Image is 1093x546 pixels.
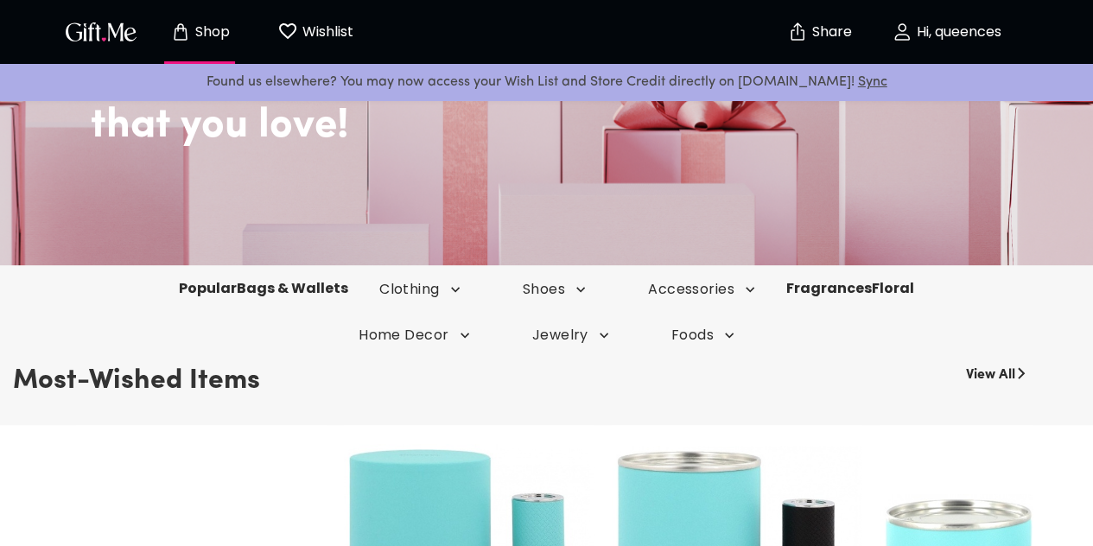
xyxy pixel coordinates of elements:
a: Bags & Wallets [237,278,348,298]
button: Store page [152,4,247,60]
p: Found us elsewhere? You may now access your Wish List and Store Credit directly on [DOMAIN_NAME]! [14,71,1079,93]
a: Floral [872,278,914,298]
button: Wishlist page [268,4,363,60]
span: Shoes [523,280,586,299]
span: Home Decor [359,326,470,345]
button: Home Decor [327,326,501,345]
button: Hi, queences [860,4,1033,60]
button: Shoes [492,280,617,299]
img: secure [787,22,808,42]
a: Sync [858,75,887,89]
span: Accessories [648,280,755,299]
a: View All [966,358,1015,385]
button: Accessories [617,280,786,299]
span: Foods [671,326,734,345]
p: Shop [191,25,230,40]
button: GiftMe Logo [60,22,142,42]
img: GiftMe Logo [62,19,140,44]
button: Share [789,2,849,62]
h3: Most-Wished Items [13,358,260,404]
p: Wishlist [298,21,353,43]
a: Fragrances [786,278,872,298]
span: Jewelry [532,326,609,345]
h2: that you love! [91,101,1080,151]
span: Clothing [379,280,461,299]
p: Share [808,25,852,40]
button: Clothing [348,280,492,299]
a: Popular [179,278,237,298]
p: Hi, queences [912,25,1001,40]
button: Foods [640,326,766,345]
button: Jewelry [501,326,640,345]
